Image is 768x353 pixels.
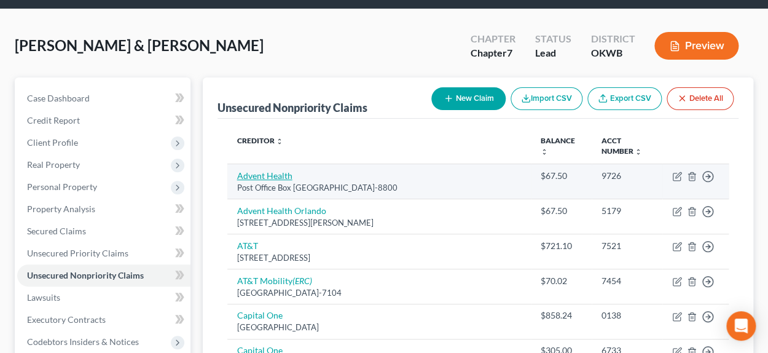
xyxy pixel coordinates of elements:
[635,148,642,156] i: unfold_more
[27,159,80,170] span: Real Property
[237,252,521,264] div: [STREET_ADDRESS]
[237,310,283,320] a: Capital One
[587,87,662,110] a: Export CSV
[27,226,86,236] span: Secured Claims
[654,32,739,60] button: Preview
[15,36,264,54] span: [PERSON_NAME] & [PERSON_NAME]
[431,87,506,110] button: New Claim
[506,47,512,58] span: 7
[27,181,97,192] span: Personal Property
[237,217,521,229] div: [STREET_ADDRESS][PERSON_NAME]
[217,100,367,115] div: Unsecured Nonpriority Claims
[541,170,582,182] div: $67.50
[511,87,582,110] button: Import CSV
[541,205,582,217] div: $67.50
[27,270,144,280] span: Unsecured Nonpriority Claims
[237,205,326,216] a: Advent Health Orlando
[667,87,734,110] button: Delete All
[17,87,190,109] a: Case Dashboard
[601,205,652,217] div: 5179
[541,309,582,322] div: $858.24
[237,287,521,299] div: [GEOGRAPHIC_DATA]-7104
[541,275,582,287] div: $70.02
[17,109,190,132] a: Credit Report
[237,322,521,333] div: [GEOGRAPHIC_DATA]
[27,248,128,258] span: Unsecured Priority Claims
[17,309,190,331] a: Executory Contracts
[27,93,90,103] span: Case Dashboard
[237,136,283,145] a: Creditor unfold_more
[237,182,521,194] div: Post Office Box [GEOGRAPHIC_DATA]-8800
[541,240,582,252] div: $721.10
[17,242,190,264] a: Unsecured Priority Claims
[237,276,312,286] a: AT&T Mobility(ERC)
[276,138,283,145] i: unfold_more
[590,46,635,60] div: OKWB
[601,275,652,287] div: 7454
[27,336,139,347] span: Codebtors Insiders & Notices
[535,32,571,46] div: Status
[601,309,652,322] div: 0138
[541,136,575,156] a: Balance unfold_more
[17,264,190,287] a: Unsecured Nonpriority Claims
[470,46,515,60] div: Chapter
[27,137,78,148] span: Client Profile
[601,170,652,182] div: 9726
[292,276,312,286] i: (ERC)
[237,240,258,251] a: AT&T
[470,32,515,46] div: Chapter
[17,220,190,242] a: Secured Claims
[590,32,635,46] div: District
[17,287,190,309] a: Lawsuits
[27,314,106,325] span: Executory Contracts
[726,311,756,341] div: Open Intercom Messenger
[601,240,652,252] div: 7521
[237,170,292,181] a: Advent Health
[27,115,80,125] span: Credit Report
[27,204,95,214] span: Property Analysis
[601,136,642,156] a: Acct Number unfold_more
[17,198,190,220] a: Property Analysis
[541,148,548,156] i: unfold_more
[535,46,571,60] div: Lead
[27,292,60,303] span: Lawsuits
